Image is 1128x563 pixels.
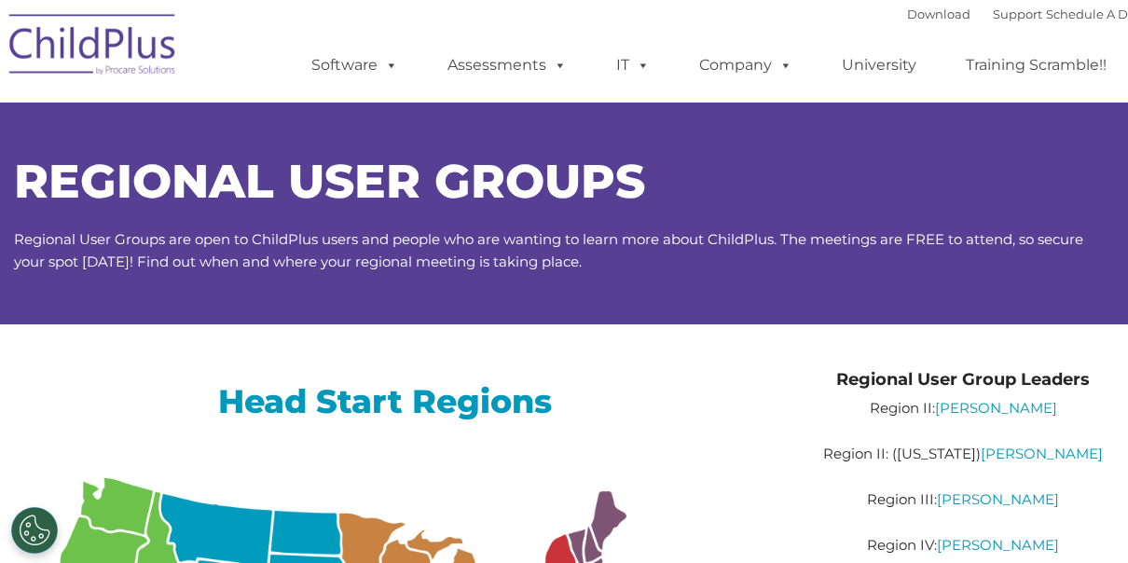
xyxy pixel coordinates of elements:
a: [PERSON_NAME] [937,490,1059,508]
a: University [823,47,935,84]
a: Company [681,47,811,84]
a: Assessments [429,47,585,84]
a: [PERSON_NAME] [981,445,1103,462]
a: [PERSON_NAME] [935,399,1057,417]
a: Training Scramble!! [947,47,1125,84]
a: Support [993,7,1042,21]
a: Software [293,47,417,84]
span: Regional User Groups [14,153,645,210]
h2: Head Start Regions [14,380,757,422]
a: IT [598,47,668,84]
a: [PERSON_NAME] [937,536,1059,554]
button: Cookies Settings [11,507,58,554]
span: Regional User Groups are open to ChildPlus users and people who are wanting to learn more about C... [14,230,1083,270]
a: Download [907,7,970,21]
